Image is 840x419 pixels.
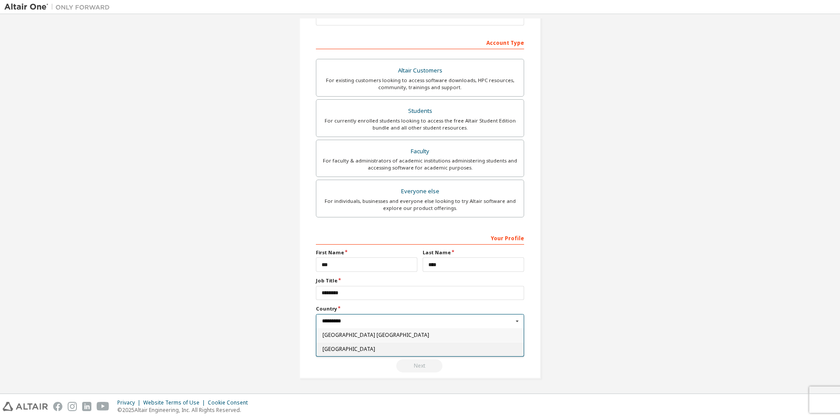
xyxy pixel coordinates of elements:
div: For faculty & administrators of academic institutions administering students and accessing softwa... [322,157,518,171]
div: Faculty [322,145,518,158]
label: Job Title [316,277,524,284]
img: altair_logo.svg [3,402,48,411]
div: For currently enrolled students looking to access the free Altair Student Edition bundle and all ... [322,117,518,131]
div: Cookie Consent [208,399,253,406]
div: Account Type [316,35,524,49]
p: © 2025 Altair Engineering, Inc. All Rights Reserved. [117,406,253,414]
div: For individuals, businesses and everyone else looking to try Altair software and explore our prod... [322,198,518,212]
img: linkedin.svg [82,402,91,411]
img: Altair One [4,3,114,11]
label: Country [316,305,524,312]
img: facebook.svg [53,402,62,411]
span: [GEOGRAPHIC_DATA] [GEOGRAPHIC_DATA] [322,332,518,338]
label: Last Name [423,249,524,256]
div: Privacy [117,399,143,406]
label: First Name [316,249,417,256]
div: Students [322,105,518,117]
span: [GEOGRAPHIC_DATA] [322,347,518,352]
div: Read and acccept EULA to continue [316,359,524,372]
img: youtube.svg [97,402,109,411]
div: Website Terms of Use [143,399,208,406]
div: Everyone else [322,185,518,198]
div: For existing customers looking to access software downloads, HPC resources, community, trainings ... [322,77,518,91]
div: Your Profile [316,231,524,245]
img: instagram.svg [68,402,77,411]
div: Altair Customers [322,65,518,77]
